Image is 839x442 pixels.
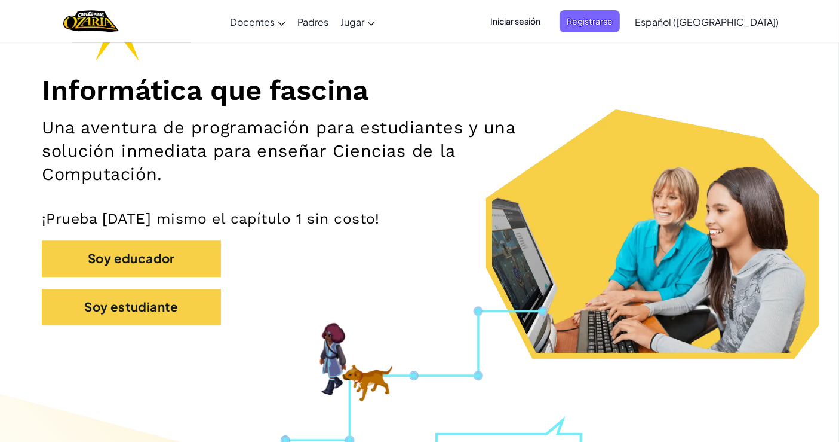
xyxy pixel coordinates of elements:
[483,10,548,32] button: Iniciar sesión
[63,9,119,33] a: Ozaria by CodeCombat logo
[629,5,785,38] a: Español ([GEOGRAPHIC_DATA])
[635,16,779,28] span: Español ([GEOGRAPHIC_DATA])
[42,240,221,277] button: Soy educador
[334,5,381,38] a: Jugar
[230,16,275,28] span: Docentes
[63,9,119,33] img: Home
[291,5,334,38] a: Padres
[42,116,548,186] h2: Una aventura de programación para estudiantes y una solución inmediata para enseñar Ciencias de l...
[42,210,797,228] p: ¡Prueba [DATE] mismo el capítulo 1 sin costo!
[340,16,364,28] span: Jugar
[42,73,797,108] h1: Informática que fascina
[560,10,620,32] button: Registrarse
[224,5,291,38] a: Docentes
[42,289,221,325] button: Soy estudiante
